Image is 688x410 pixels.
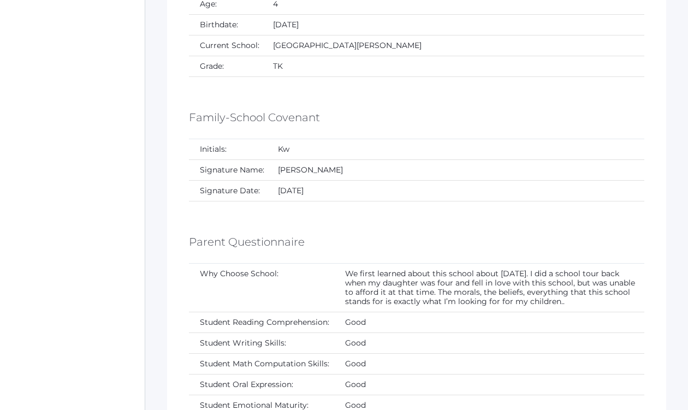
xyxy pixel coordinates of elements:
[262,35,644,56] td: [GEOGRAPHIC_DATA][PERSON_NAME]
[334,354,644,375] td: Good
[262,15,644,35] td: [DATE]
[189,160,267,181] td: Signature Name:
[267,181,644,201] td: [DATE]
[189,312,334,333] td: Student Reading Comprehension:
[189,139,267,160] td: Initials:
[189,181,267,201] td: Signature Date:
[189,375,334,395] td: Student Oral Expression:
[189,354,334,375] td: Student Math Computation Skills:
[262,56,644,77] td: TK
[189,333,334,354] td: Student Writing Skills:
[189,108,320,127] h5: Family-School Covenant
[334,312,644,333] td: Good
[334,333,644,354] td: Good
[189,15,262,35] td: Birthdate:
[189,35,262,56] td: Current School:
[189,56,262,77] td: Grade:
[334,264,644,312] td: We first learned about this school about [DATE]. I did a school tour back when my daughter was fo...
[189,264,334,312] td: Why Choose School:
[189,233,305,251] h5: Parent Questionnaire
[267,160,644,181] td: [PERSON_NAME]
[267,139,644,160] td: Kw
[334,375,644,395] td: Good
